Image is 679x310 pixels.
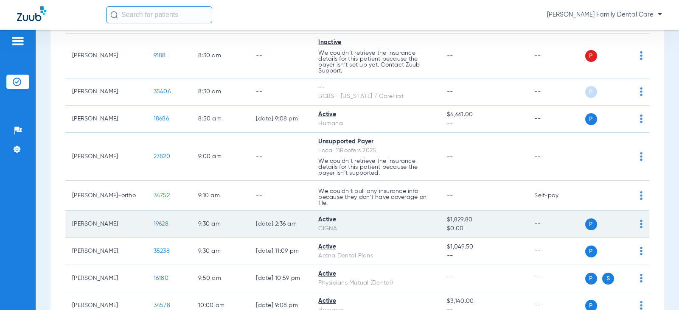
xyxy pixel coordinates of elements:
td: [PERSON_NAME] [65,78,147,106]
div: Inactive [318,38,433,47]
span: P [585,273,597,285]
td: 8:50 AM [191,106,249,133]
span: S [602,273,614,285]
td: [PERSON_NAME] [65,238,147,265]
span: 34578 [154,302,170,308]
img: group-dot-blue.svg [640,274,643,282]
span: $1,049.50 [447,243,521,251]
td: 9:30 AM [191,238,249,265]
span: P [585,86,597,98]
p: We couldn’t pull any insurance info because they don’t have coverage on file. [318,188,433,206]
span: -- [447,275,453,281]
td: 9:00 AM [191,133,249,181]
span: -- [447,119,521,128]
img: group-dot-blue.svg [640,301,643,310]
div: BCBS - [US_STATE] / CareFirst [318,92,433,101]
td: -- [527,34,585,78]
p: We couldn’t retrieve the insurance details for this patient because the payer isn’t set up yet. C... [318,50,433,74]
td: 8:30 AM [191,34,249,78]
td: -- [249,34,311,78]
span: 19628 [154,221,168,227]
td: [DATE] 10:59 PM [249,265,311,292]
img: group-dot-blue.svg [640,220,643,228]
div: Physicians Mutual (Dental) [318,279,433,288]
img: group-dot-blue.svg [640,51,643,60]
span: $3,140.00 [447,297,521,306]
div: CIGNA [318,224,433,233]
td: -- [527,133,585,181]
span: P [585,50,597,62]
span: [PERSON_NAME] Family Dental Care [547,11,662,19]
td: Self-pay [527,181,585,211]
img: hamburger-icon [11,36,25,46]
td: [PERSON_NAME]-ortho [65,181,147,211]
input: Search for patients [106,6,212,23]
span: $1,829.80 [447,215,521,224]
td: 8:30 AM [191,78,249,106]
td: [PERSON_NAME] [65,34,147,78]
img: group-dot-blue.svg [640,191,643,200]
div: Unsupported Payer [318,137,433,146]
div: Local 11Roofers 2025 [318,146,433,155]
td: [DATE] 9:08 PM [249,106,311,133]
td: -- [527,211,585,238]
div: Aetna Dental Plans [318,251,433,260]
td: [DATE] 11:09 PM [249,238,311,265]
td: 9:10 AM [191,181,249,211]
img: group-dot-blue.svg [640,247,643,255]
img: group-dot-blue.svg [640,87,643,96]
span: 27820 [154,154,170,159]
div: Active [318,297,433,306]
span: -- [447,251,521,260]
td: [PERSON_NAME] [65,106,147,133]
span: 18686 [154,116,169,122]
span: 16180 [154,275,168,281]
td: -- [249,78,311,106]
td: 9:30 AM [191,211,249,238]
td: 9:50 AM [191,265,249,292]
span: P [585,246,597,257]
td: -- [249,133,311,181]
img: group-dot-blue.svg [640,152,643,161]
td: [PERSON_NAME] [65,211,147,238]
span: $4,661.00 [447,110,521,119]
p: We couldn’t retrieve the insurance details for this patient because the payer isn’t supported. [318,158,433,176]
div: Active [318,270,433,279]
span: 35238 [154,248,170,254]
span: -- [447,154,453,159]
span: $0.00 [447,224,521,233]
img: group-dot-blue.svg [640,115,643,123]
td: [PERSON_NAME] [65,265,147,292]
div: Humana [318,119,433,128]
span: -- [447,53,453,59]
td: -- [527,106,585,133]
span: P [585,218,597,230]
img: Zuub Logo [17,6,46,21]
td: -- [527,265,585,292]
span: 9188 [154,53,166,59]
td: -- [527,78,585,106]
td: -- [527,238,585,265]
div: Active [318,215,433,224]
span: -- [447,193,453,198]
td: -- [249,181,311,211]
span: 35406 [154,89,171,95]
span: P [585,113,597,125]
div: -- [318,83,433,92]
img: Search Icon [110,11,118,19]
span: 34752 [154,193,170,198]
td: [DATE] 2:36 AM [249,211,311,238]
div: Active [318,243,433,251]
span: -- [447,89,453,95]
div: Active [318,110,433,119]
td: [PERSON_NAME] [65,133,147,181]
